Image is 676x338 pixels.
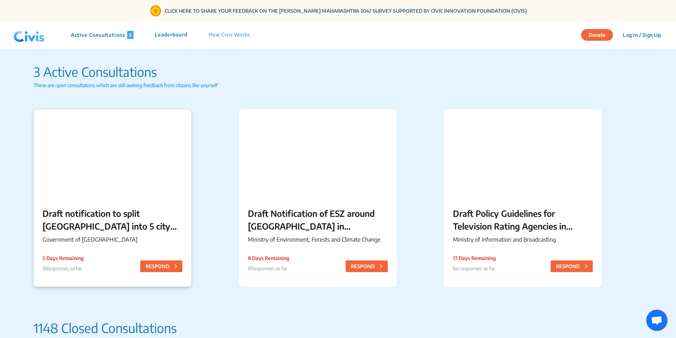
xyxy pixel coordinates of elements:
[209,31,250,39] p: How Civis Works
[34,319,642,338] p: 1148 Closed Consultations
[248,254,289,262] p: 8 Days Remaining
[140,260,182,272] button: RESPOND
[34,109,191,287] a: Draft notification to split [GEOGRAPHIC_DATA] into 5 city corporations/[GEOGRAPHIC_DATA] ನಗರವನ್ನು...
[165,7,527,15] a: CLICK HERE TO SHARE YOUR FEEDBACK ON THE [PERSON_NAME] MAHARASHTRA 2047 SURVEY SUPPORTED BY CIVIC...
[34,81,642,89] p: These are open consultatons which are still seeking feedback from citizens like yourself
[248,235,388,244] p: Ministry of Environment, Forests and Climate Change
[248,265,289,272] p: 8
[149,5,162,17] img: Gom Logo
[46,265,82,271] span: Responses so far
[453,265,495,271] span: No responses so far
[551,260,593,272] button: RESPOND
[239,109,397,287] a: Draft Notification of ESZ around [GEOGRAPHIC_DATA] in [GEOGRAPHIC_DATA]Ministry of Environment, F...
[34,62,642,81] p: 3 Active Consultations
[453,254,496,262] p: 17 Days Remaining
[346,260,388,272] button: RESPOND
[453,207,593,232] p: Draft Policy Guidelines for Television Rating Agencies in [GEOGRAPHIC_DATA]
[11,24,47,46] img: navlogo.png
[71,31,134,39] p: Active Consultations
[42,207,182,232] p: Draft notification to split [GEOGRAPHIC_DATA] into 5 city corporations/[GEOGRAPHIC_DATA] ನಗರವನ್ನು...
[42,235,182,244] p: Government of [GEOGRAPHIC_DATA]
[42,254,84,262] p: 5 Days Remaining
[155,31,187,39] p: Leaderboard
[248,207,388,232] p: Draft Notification of ESZ around [GEOGRAPHIC_DATA] in [GEOGRAPHIC_DATA]
[127,31,134,39] span: 3
[618,29,665,40] button: Log In / Sign Up
[42,265,84,272] p: 8
[453,235,593,244] p: Ministry of Information and Broadcasting
[646,310,668,331] a: Open chat
[581,31,618,38] a: Donate
[581,29,613,41] button: Donate
[444,109,602,287] a: Draft Policy Guidelines for Television Rating Agencies in [GEOGRAPHIC_DATA]Ministry of Informatio...
[251,265,287,271] span: Responses so far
